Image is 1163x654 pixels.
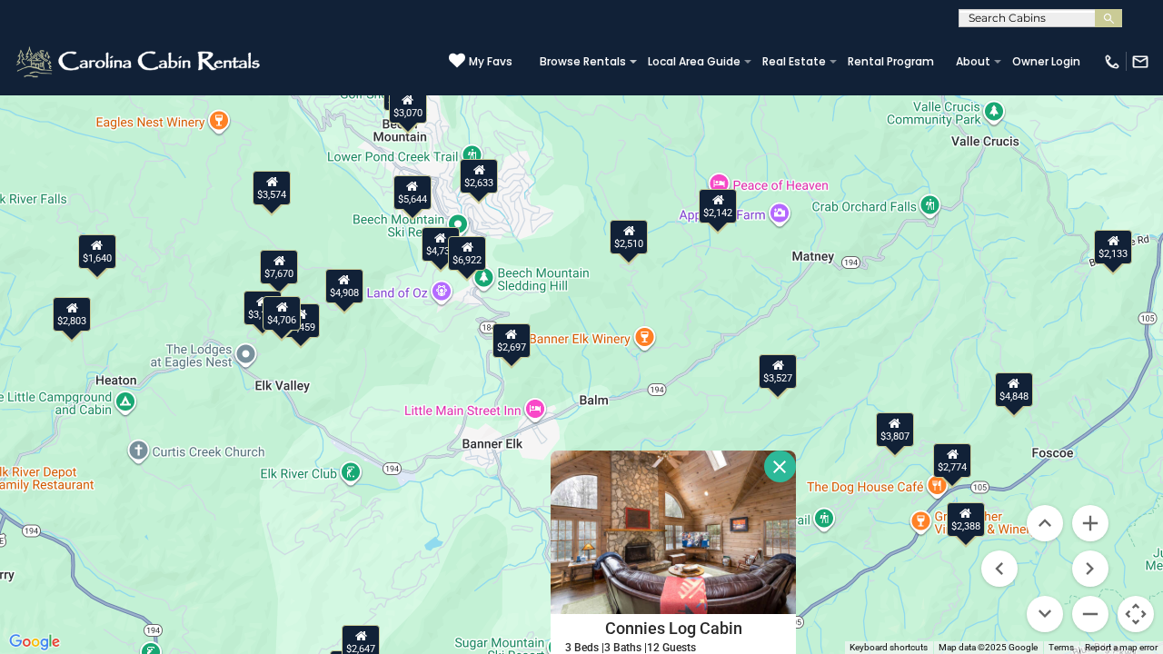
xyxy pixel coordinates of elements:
[14,44,265,80] img: White-1-2.png
[947,49,999,74] a: About
[839,49,943,74] a: Rental Program
[1072,505,1108,541] button: Zoom in
[764,451,796,482] button: Close
[947,502,985,537] div: $2,388
[1003,49,1089,74] a: Owner Login
[933,443,971,478] div: $2,774
[1094,230,1132,264] div: $2,133
[1027,505,1063,541] button: Move up
[876,412,914,447] div: $3,807
[551,451,796,614] img: Connies Log Cabin
[1131,53,1149,71] img: mail-regular-white.png
[753,49,835,74] a: Real Estate
[759,354,797,389] div: $3,527
[995,372,1033,407] div: $4,848
[531,49,635,74] a: Browse Rentals
[1103,53,1121,71] img: phone-regular-white.png
[449,53,512,71] a: My Favs
[639,49,750,74] a: Local Area Guide
[469,54,512,70] span: My Favs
